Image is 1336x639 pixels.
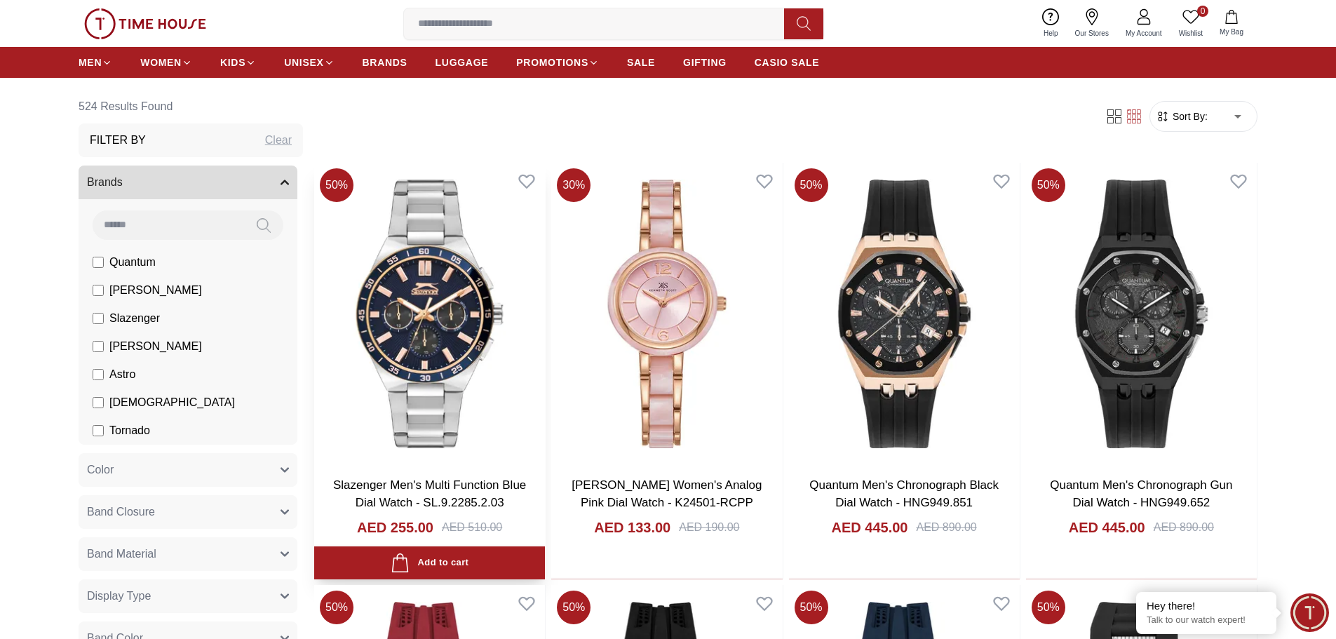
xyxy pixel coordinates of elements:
div: Clear [265,132,292,149]
div: AED 510.00 [442,519,502,536]
span: Help [1038,28,1064,39]
span: 0 [1197,6,1208,17]
span: [PERSON_NAME] [109,338,202,355]
span: CASIO SALE [755,55,820,69]
div: AED 890.00 [1154,519,1214,536]
input: Astro [93,369,104,380]
h6: 524 Results Found [79,90,303,123]
button: Color [79,453,297,487]
a: 0Wishlist [1170,6,1211,41]
button: Display Type [79,579,297,613]
input: Slazenger [93,313,104,324]
a: UNISEX [284,50,334,75]
div: AED 890.00 [916,519,976,536]
span: 50 % [320,591,353,624]
a: SALE [627,50,655,75]
button: Band Closure [79,495,297,529]
h4: AED 445.00 [1069,518,1145,537]
span: WOMEN [140,55,182,69]
span: PROMOTIONS [516,55,588,69]
span: BRANDS [363,55,407,69]
input: [PERSON_NAME] [93,285,104,296]
span: My Account [1120,28,1168,39]
a: LUGGAGE [436,50,489,75]
span: Our Stores [1070,28,1114,39]
span: KIDS [220,55,245,69]
a: Slazenger Men's Multi Function Blue Dial Watch - SL.9.2285.2.03 [333,478,526,510]
a: CASIO SALE [755,50,820,75]
a: Quantum Men's Chronograph Black Dial Watch - HNG949.851 [809,478,999,510]
button: My Bag [1211,7,1252,40]
div: Hey there! [1147,599,1266,613]
a: KIDS [220,50,256,75]
button: Band Material [79,537,297,571]
a: WOMEN [140,50,192,75]
h4: AED 445.00 [832,518,908,537]
span: MEN [79,55,102,69]
img: Kenneth Scott Women's Analog Pink Dial Watch - K24501-RCPP [551,163,782,464]
span: Band Closure [87,504,155,520]
h3: Filter By [90,132,146,149]
img: ... [84,8,206,39]
a: Help [1035,6,1067,41]
div: Add to cart [391,553,468,572]
span: Brands [87,174,123,191]
div: Chat Widget [1290,593,1329,632]
span: 50 % [1032,591,1065,624]
input: [PERSON_NAME] [93,341,104,352]
p: Talk to our watch expert! [1147,614,1266,626]
a: Our Stores [1067,6,1117,41]
span: 30 % [557,168,591,202]
span: My Bag [1214,27,1249,37]
span: Wishlist [1173,28,1208,39]
span: 50 % [1032,168,1065,202]
h4: AED 255.00 [357,518,433,537]
span: Astro [109,366,135,383]
a: Quantum Men's Chronograph Gun Dial Watch - HNG949.652 [1050,478,1232,510]
span: Slazenger [109,310,160,327]
span: 50 % [795,591,828,624]
span: Display Type [87,588,151,605]
div: AED 190.00 [679,519,739,536]
button: Sort By: [1156,109,1208,123]
span: UNISEX [284,55,323,69]
img: Quantum Men's Chronograph Gun Dial Watch - HNG949.652 [1026,163,1257,464]
h4: AED 133.00 [594,518,670,537]
span: Quantum [109,254,156,271]
span: LUGGAGE [436,55,489,69]
img: Quantum Men's Chronograph Black Dial Watch - HNG949.851 [789,163,1020,464]
span: 50 % [320,168,353,202]
a: MEN [79,50,112,75]
input: [DEMOGRAPHIC_DATA] [93,397,104,408]
img: Slazenger Men's Multi Function Blue Dial Watch - SL.9.2285.2.03 [314,163,545,464]
span: 50 % [795,168,828,202]
span: Color [87,462,114,478]
input: Tornado [93,425,104,436]
span: Band Material [87,546,156,563]
span: 50 % [557,591,591,624]
button: Add to cart [314,546,545,579]
a: GIFTING [683,50,727,75]
span: [DEMOGRAPHIC_DATA] [109,394,235,411]
a: BRANDS [363,50,407,75]
span: Tornado [109,422,150,439]
span: Sort By: [1170,109,1208,123]
button: Brands [79,166,297,199]
span: SALE [627,55,655,69]
a: PROMOTIONS [516,50,599,75]
a: [PERSON_NAME] Women's Analog Pink Dial Watch - K24501-RCPP [572,478,762,510]
span: [PERSON_NAME] [109,282,202,299]
span: GIFTING [683,55,727,69]
input: Quantum [93,257,104,268]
